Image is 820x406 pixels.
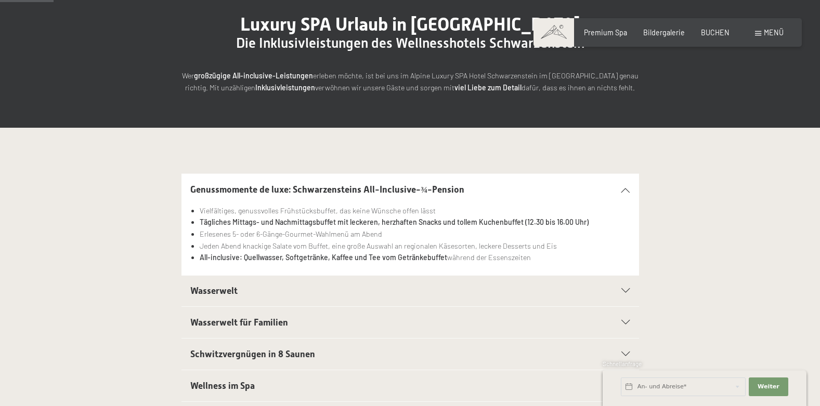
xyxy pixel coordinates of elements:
strong: Tägliches Mittags- und Nachmittagsbuffet mit leckeren, herzhaften Snacks und tollem Kuchenbuffet ... [200,218,589,226]
span: Luxury SPA Urlaub in [GEOGRAPHIC_DATA] [240,13,580,35]
span: Wellness im Spa [190,381,255,391]
p: Wer erleben möchte, ist bei uns im Alpine Luxury SPA Hotel Schwarzenstein im [GEOGRAPHIC_DATA] ge... [181,70,639,93]
strong: großzügige All-inclusive-Leistungen [194,71,313,80]
a: BUCHEN [701,28,730,37]
span: Wasserwelt für Familien [190,317,288,328]
li: während der Essenszeiten [200,252,630,264]
span: Schnellanfrage [603,360,642,367]
span: Weiter [758,383,779,391]
span: Wasserwelt [190,286,238,296]
li: Jeden Abend knackige Salate vom Buffet, eine große Auswahl an regionalen Käsesorten, leckere Dess... [200,240,630,252]
span: Genussmomente de luxe: Schwarzensteins All-Inclusive-¾-Pension [190,184,464,195]
button: Weiter [749,377,788,396]
span: Menü [764,28,784,37]
li: Vielfältiges, genussvolles Frühstücksbuffet, das keine Wünsche offen lässt [200,205,630,217]
a: Bildergalerie [643,28,685,37]
strong: All-inclusive: Quellwasser, Softgetränke, Kaffee und Tee vom Getränkebuffet [200,253,447,262]
strong: Inklusivleistungen [255,83,315,92]
span: Die Inklusivleistungen des Wellnesshotels Schwarzenstein [236,35,584,51]
strong: viel Liebe zum Detail [454,83,522,92]
a: Premium Spa [584,28,627,37]
span: Schwitzvergnügen in 8 Saunen [190,349,315,359]
li: Erlesenes 5- oder 6-Gänge-Gourmet-Wahlmenü am Abend [200,228,630,240]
